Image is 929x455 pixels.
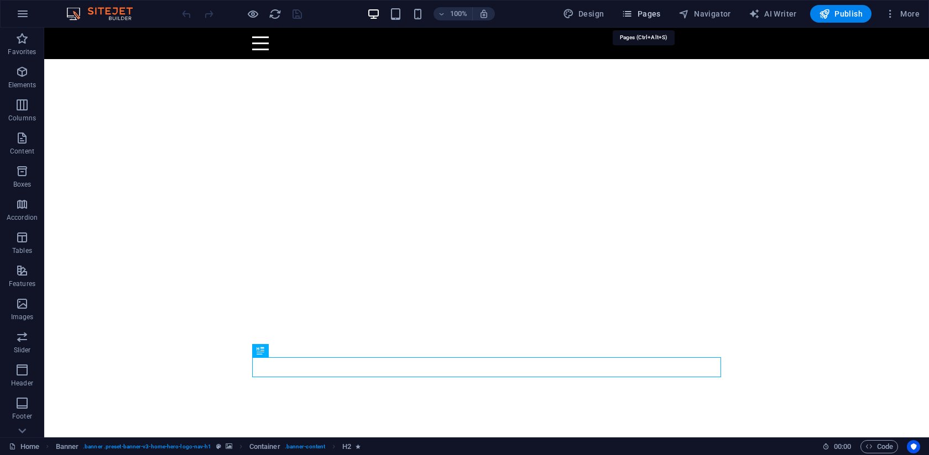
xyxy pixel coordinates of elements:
button: Navigator [674,5,735,23]
p: Elements [8,81,36,89]
nav: breadcrumb [56,440,361,453]
p: Favorites [8,47,36,56]
span: Navigator [679,8,731,19]
button: Pages [617,5,665,23]
span: AI Writer [749,8,797,19]
i: Reload page [269,8,281,20]
span: Click to select. Double-click to edit [342,440,351,453]
i: On resize automatically adjust zoom level to fit chosen device. [479,9,489,19]
span: . banner .preset-banner-v3-home-hero-logo-nav-h1 [83,440,211,453]
h6: Session time [822,440,852,453]
i: Element contains an animation [356,443,361,449]
button: 100% [434,7,473,20]
span: More [885,8,920,19]
p: Columns [8,114,36,123]
p: Images [11,313,34,321]
button: Usercentrics [907,440,920,453]
button: Click here to leave preview mode and continue editing [246,7,259,20]
button: reload [268,7,281,20]
span: Design [563,8,604,19]
button: Publish [810,5,871,23]
p: Tables [12,246,32,255]
span: Publish [819,8,863,19]
i: This element contains a background [226,443,232,449]
p: Slider [14,346,31,355]
button: AI Writer [744,5,801,23]
span: : [842,442,843,451]
p: Boxes [13,180,32,189]
div: Design (Ctrl+Alt+Y) [559,5,609,23]
button: Code [860,440,898,453]
p: Features [9,279,35,288]
span: Click to select. Double-click to edit [56,440,79,453]
span: . banner-content [285,440,325,453]
span: 00 00 [834,440,851,453]
i: This element is a customizable preset [216,443,221,449]
img: Editor Logo [64,7,147,20]
p: Footer [12,412,32,421]
span: Code [865,440,893,453]
h6: 100% [450,7,468,20]
p: Header [11,379,33,388]
a: Click to cancel selection. Double-click to open Pages [9,440,39,453]
button: More [880,5,924,23]
span: Click to select. Double-click to edit [249,440,280,453]
span: Pages [622,8,660,19]
p: Content [10,147,34,156]
p: Accordion [7,213,38,222]
button: Design [559,5,609,23]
